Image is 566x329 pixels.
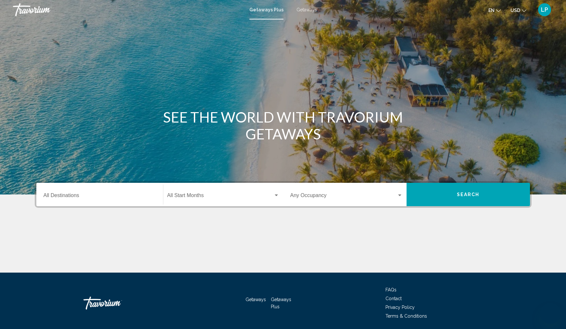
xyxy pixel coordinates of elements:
button: User Menu [536,3,553,17]
a: Getaways Plus [271,297,291,309]
a: FAQs [385,287,396,292]
button: Change language [488,6,501,15]
a: Terms & Conditions [385,313,427,319]
a: Contact [385,296,402,301]
a: Travorium [13,3,243,16]
h1: SEE THE WORLD WITH TRAVORIUM GETAWAYS [161,109,405,142]
div: Search widget [36,183,530,206]
span: Search [457,192,480,197]
span: LP [541,6,548,13]
a: Getaways [296,7,317,12]
span: en [488,8,495,13]
a: Getaways Plus [249,7,283,12]
iframe: Button to launch messaging window [540,303,561,324]
button: Search [407,183,530,206]
button: Change currency [510,6,526,15]
a: Travorium [83,293,148,313]
a: Getaways [245,297,266,302]
a: Privacy Policy [385,305,415,310]
span: USD [510,8,520,13]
